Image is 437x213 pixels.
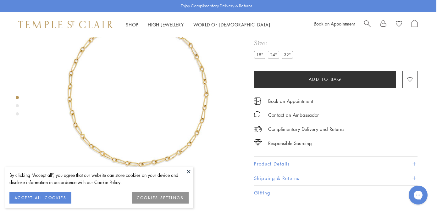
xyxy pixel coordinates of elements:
div: Responsible Sourcing [268,139,312,147]
a: View Wishlist [396,20,402,29]
div: Product gallery navigation [16,94,19,121]
a: ShopShop [126,21,138,28]
button: COOKIES SETTINGS [132,192,189,204]
p: Enjoy Complimentary Delivery & Returns [181,3,252,9]
a: Search [364,20,371,29]
button: Add to bag [254,71,396,88]
a: High JewelleryHigh Jewellery [148,21,184,28]
img: icon_delivery.svg [254,125,262,133]
div: By clicking “Accept all”, you agree that our website can store cookies on your device and disclos... [9,171,189,186]
button: ACCEPT ALL COOKIES [9,192,71,204]
a: Book an Appointment [268,98,313,105]
label: 24" [268,51,279,59]
label: 32" [282,51,293,59]
img: MessageIcon-01_2.svg [254,111,260,117]
span: Size: [254,38,296,48]
span: Add to bag [309,76,342,83]
div: Contact an Ambassador [268,111,319,119]
button: Gifting [254,186,418,200]
img: icon_sourcing.svg [254,139,262,146]
a: Book an Appointment [314,20,355,27]
img: icon_appointment.svg [254,98,262,105]
img: Temple St. Clair [18,21,113,28]
p: Complimentary Delivery and Returns [268,125,344,133]
label: 18" [254,51,265,59]
button: Shipping & Returns [254,171,418,186]
button: Product Details [254,157,418,171]
iframe: Gorgias live chat messenger [406,183,431,207]
a: World of [DEMOGRAPHIC_DATA]World of [DEMOGRAPHIC_DATA] [193,21,270,28]
a: Open Shopping Bag [412,20,418,29]
nav: Main navigation [126,21,270,29]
